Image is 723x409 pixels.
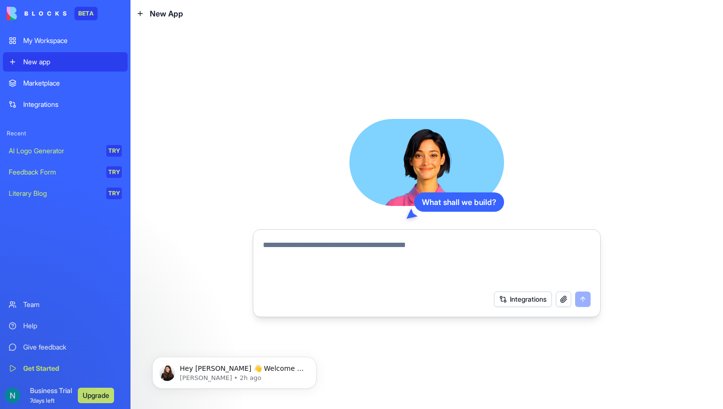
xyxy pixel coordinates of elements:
a: Help [3,316,128,336]
div: TRY [106,145,122,157]
img: ACg8ocLP44p0AVc1uAgun7FTCOz6rvd4NXSkXbd1wg8p2Kav6nXW8g=s96-c [5,388,20,403]
div: BETA [74,7,98,20]
div: My Workspace [23,36,122,45]
a: AI Logo GeneratorTRY [3,141,128,161]
div: AI Logo Generator [9,146,100,156]
span: Business Trial [30,386,72,405]
div: TRY [106,188,122,199]
img: logo [7,7,67,20]
a: Integrations [3,95,128,114]
div: Literary Blog [9,189,100,198]
div: Give feedback [23,342,122,352]
a: Get Started [3,359,128,378]
a: Feedback FormTRY [3,162,128,182]
div: Get Started [23,364,122,373]
a: BETA [7,7,98,20]
button: Upgrade [78,388,114,403]
button: Integrations [494,292,552,307]
div: Help [23,321,122,331]
div: Team [23,300,122,309]
a: New app [3,52,128,72]
a: Team [3,295,128,314]
span: 7 days left [30,397,55,404]
a: Marketplace [3,73,128,93]
a: Give feedback [3,337,128,357]
a: Literary BlogTRY [3,184,128,203]
div: Feedback Form [9,167,100,177]
div: Marketplace [23,78,122,88]
div: Integrations [23,100,122,109]
span: Recent [3,130,128,137]
iframe: Intercom notifications message [138,336,331,404]
div: TRY [106,166,122,178]
a: My Workspace [3,31,128,50]
div: New app [23,57,122,67]
div: What shall we build? [414,192,504,212]
span: New App [150,8,183,19]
